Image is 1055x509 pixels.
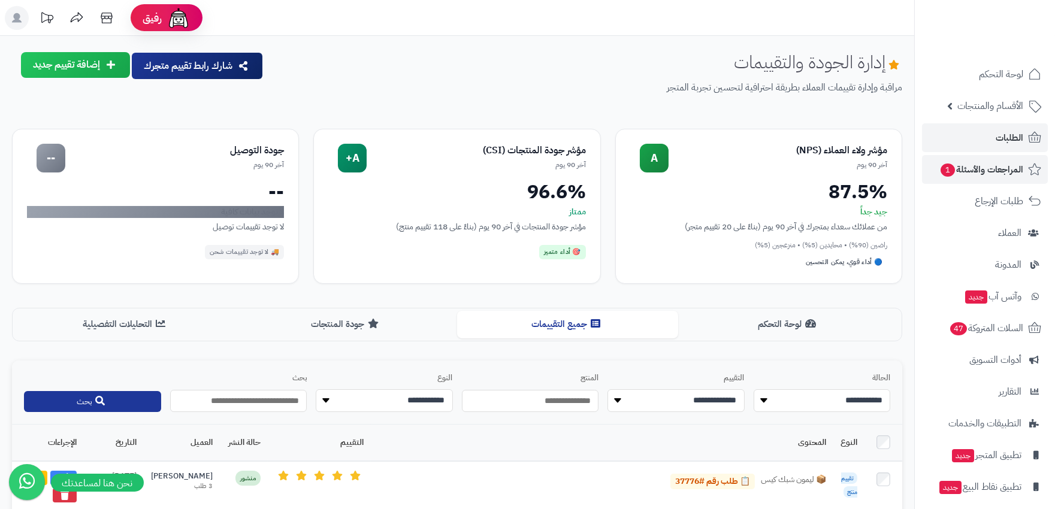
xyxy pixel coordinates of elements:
div: آخر 90 يوم [65,160,284,170]
a: لوحة التحكم [922,60,1048,89]
div: -- [37,144,65,172]
th: التاريخ [84,425,144,460]
span: 47 [950,322,967,335]
span: رفيق [143,11,162,25]
a: تحديثات المنصة [32,6,62,33]
div: 🚚 لا توجد تقييمات شحن [205,245,285,259]
button: جميع التقييمات [457,311,678,338]
div: من عملائك سعداء بمتجرك في آخر 90 يوم (بناءً على 20 تقييم متجر) [630,220,887,233]
span: طلبات الإرجاع [975,193,1023,210]
span: وآتس آب [964,288,1021,305]
span: 1 [941,163,955,177]
div: جيد جداً [630,206,887,218]
a: الطلبات [922,123,1048,152]
span: جديد [952,449,974,462]
span: تطبيق نقاط البيع [938,478,1021,495]
div: آخر 90 يوم [367,160,585,170]
label: التقييم [607,372,745,384]
span: الأقسام والمنتجات [957,98,1023,114]
button: بحث [24,391,161,413]
h1: إدارة الجودة والتقييمات [734,52,902,72]
img: ai-face.png [167,6,191,30]
button: لوحة التحكم [678,311,899,338]
span: الطلبات [996,129,1023,146]
div: راضين (90%) • محايدين (5%) • منزعجين (5%) [630,240,887,250]
span: منشور [235,471,261,486]
a: تطبيق المتجرجديد [922,441,1048,469]
button: إضافة تقييم جديد [21,52,130,78]
label: الحالة [754,372,891,384]
th: الإجراءات [12,425,84,460]
label: المنتج [462,372,599,384]
label: النوع [316,372,453,384]
a: تطبيق نقاط البيعجديد [922,472,1048,501]
span: جديد [939,481,962,494]
div: A+ [338,144,367,172]
span: 📦 ليمون شبك كيس [761,474,826,489]
div: 96.6% [328,182,585,201]
div: مؤشر جودة المنتجات في آخر 90 يوم (بناءً على 118 تقييم منتج) [328,220,585,233]
a: التقارير [922,377,1048,406]
div: 🔵 أداء قوي، يمكن التحسين [801,255,887,269]
a: 📋 طلب رقم #37776 [670,474,755,489]
button: التحليلات التفصيلية [15,311,236,338]
div: لا توجد تقييمات توصيل [27,220,284,233]
span: المدونة [995,256,1021,273]
a: المدونة [922,250,1048,279]
div: مؤشر ولاء العملاء (NPS) [669,144,887,157]
th: النوع [833,425,864,460]
span: العملاء [998,225,1021,241]
div: 87.5% [630,182,887,201]
span: التطبيقات والخدمات [948,415,1021,432]
button: شارك رابط تقييم متجرك [132,53,262,79]
p: مراقبة وإدارة تقييمات العملاء بطريقة احترافية لتحسين تجربة المتجر [273,81,902,95]
span: لوحة التحكم [979,66,1023,83]
div: ممتاز [328,206,585,218]
div: [PERSON_NAME] [151,471,213,482]
span: جديد [965,290,987,304]
label: بحث [170,372,307,384]
span: التقارير [999,383,1021,400]
th: العميل [144,425,220,460]
a: وآتس آبجديد [922,282,1048,311]
a: المراجعات والأسئلة1 [922,155,1048,184]
span: السلات المتروكة [949,320,1023,337]
span: تقييم منتج [841,472,857,498]
div: جودة التوصيل [65,144,284,157]
span: تطبيق المتجر [951,447,1021,463]
a: طلبات الإرجاع [922,187,1048,216]
button: جودة المنتجات [236,311,457,338]
th: المحتوى [371,425,833,460]
div: -- [27,182,284,201]
th: حالة النشر [220,425,268,460]
div: A [640,144,669,172]
span: أدوات التسويق [969,352,1021,368]
th: التقييم [268,425,371,460]
span: المراجعات والأسئلة [939,161,1023,178]
div: لا توجد بيانات كافية [27,206,284,218]
div: مؤشر جودة المنتجات (CSI) [367,144,585,157]
div: 3 طلب [151,481,213,491]
div: 🎯 أداء متميز [539,245,586,259]
a: أدوات التسويق [922,346,1048,374]
div: آخر 90 يوم [669,160,887,170]
a: السلات المتروكة47 [922,314,1048,343]
a: التطبيقات والخدمات [922,409,1048,438]
a: العملاء [922,219,1048,247]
